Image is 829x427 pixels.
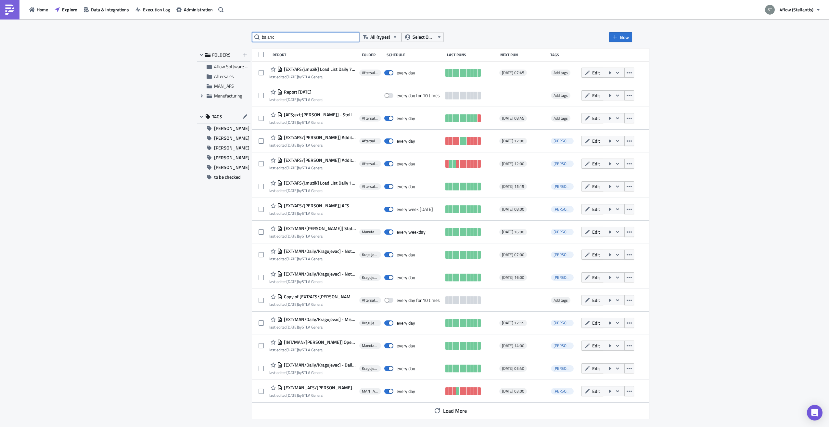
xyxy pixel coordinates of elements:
button: Execution Log [132,5,173,15]
button: Select Owner [402,32,444,42]
button: Edit [581,250,603,260]
time: 2025-07-16T07:27:16Z [287,392,298,398]
span: [DATE] 16:00 [502,229,524,235]
span: t.bilek [551,183,574,190]
div: every weekday [397,229,426,235]
span: Edit [592,206,600,213]
time: 2025-06-27T08:48:50Z [287,301,298,307]
span: Aftersales [362,184,378,189]
span: Edit [592,92,600,99]
button: Edit [581,113,603,123]
button: [PERSON_NAME] [197,123,250,133]
span: Edit [592,69,600,76]
button: Load More [430,404,472,417]
span: Manufacturing [362,343,378,348]
span: Add tags [554,115,568,121]
span: MAN_AFS [214,83,234,89]
span: Administration [184,6,213,13]
span: [EXT/AFS/j.muzik] Load List Daily 7:15 - Operational GEFCO FR [282,66,356,72]
span: [DATE] 14:00 [502,343,524,348]
span: [DATE] 03:00 [502,389,524,394]
div: every day for 10 times [397,297,440,303]
span: Edit [592,319,600,326]
button: Edit [581,204,603,214]
span: h.eipert [551,388,574,395]
time: 2025-09-02T13:17:55Z [287,210,298,216]
span: n.schnier [551,206,574,213]
span: Edit [592,297,600,304]
button: to be checked [197,172,250,182]
span: Aftersales [362,298,378,303]
span: i.villaverde [551,320,574,326]
div: every day [397,366,415,371]
div: Schedule [387,52,444,57]
span: [PERSON_NAME] [554,138,583,144]
button: All (types) [359,32,402,42]
span: [DATE] 12:15 [502,320,524,326]
div: last edited by STLA General [269,279,356,284]
span: [EXT/MAN/Daily/Kragujevac] - Daily Loads (Exclusions) [282,362,356,368]
div: last edited by STLA General [269,393,356,398]
span: Manufacturing [362,229,378,235]
button: [PERSON_NAME] [197,143,250,153]
span: Kragujevac [362,252,378,257]
div: Tags [550,52,579,57]
span: [PERSON_NAME] [214,162,249,172]
span: i.villaverde [551,365,574,372]
span: [DATE] 08:45 [502,116,524,121]
span: Add tags [554,70,568,76]
div: last edited by STLA General [269,370,356,375]
span: Data & Integrations [91,6,129,13]
span: Add tags [551,297,570,304]
div: every day [397,252,415,258]
button: Edit [581,295,603,305]
div: Next Run [500,52,547,57]
div: last edited by STLA General [269,256,356,261]
button: Edit [581,363,603,373]
span: [EXT/MAN/Daily/Kragujevac] - Not collected loads 16h [282,271,356,277]
span: [EXT/AFS/n.schnier] AFS Hub Claims Report [282,203,356,209]
time: 2025-09-01T12:52:10Z [287,97,298,103]
img: Avatar [764,4,775,15]
span: [DATE] 07:45 [502,70,524,75]
span: MAN_AFS [362,389,378,394]
span: Manufacturing [214,92,242,99]
time: 2025-07-05T07:15:39Z [287,278,298,285]
span: Add tags [551,115,570,122]
div: every day [397,343,415,349]
span: [AFS;ext;t.bilek] - Stellantis AFS Carrier Compliance Data DHL [282,112,356,118]
span: Edit [592,137,600,144]
span: FOLDERS [212,52,231,58]
span: Execution Log [143,6,170,13]
button: Administration [173,5,216,15]
time: 2025-09-03T14:14:00Z [287,119,298,125]
button: Edit [581,181,603,191]
span: h.eipert [551,343,574,349]
span: [DATE] 12:00 [502,161,524,166]
span: i.villaverde [551,274,574,281]
span: [EXT/AFS/n.schnier] Additional Return TOs Rivalta [282,135,356,140]
span: [PERSON_NAME] [554,388,583,394]
span: i.villaverde [551,252,574,258]
time: 2025-09-01T13:32:53Z [287,74,298,80]
button: Home [26,5,51,15]
span: Add tags [554,297,568,303]
div: every day [397,138,415,144]
div: last edited by STLA General [269,188,356,193]
span: [PERSON_NAME] [554,365,583,371]
span: Add tags [551,92,570,99]
span: Aftersales [362,161,378,166]
a: Data & Integrations [80,5,132,15]
span: [PERSON_NAME] [214,133,249,143]
button: Edit [581,136,603,146]
button: Edit [581,227,603,237]
span: Edit [592,228,600,235]
div: last edited by STLA General [269,211,356,216]
div: last edited by STLA General [269,120,356,125]
span: [PERSON_NAME] [554,274,583,280]
span: Load More [443,407,467,415]
time: 2025-09-09T09:53:02Z [287,142,298,148]
time: 2025-08-26T14:12:12Z [287,188,298,194]
span: [PERSON_NAME] [214,153,249,162]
